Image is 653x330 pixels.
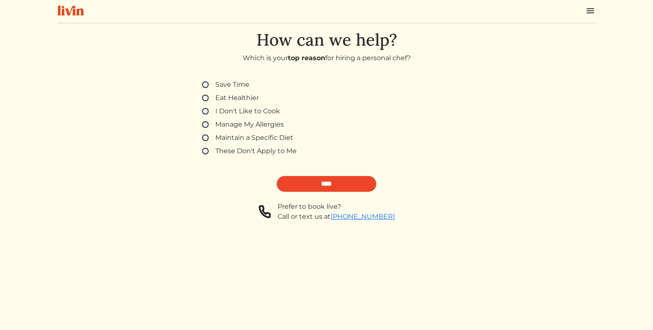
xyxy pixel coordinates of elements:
[58,30,595,50] h1: How can we help?
[278,202,395,212] div: Prefer to book live?
[58,5,84,16] img: livin-logo-a0d97d1a881af30f6274990eb6222085a2533c92bbd1e4f22c21b4f0d0e3210c.svg
[215,106,280,116] label: I Don't Like to Cook
[215,120,284,130] label: Manage My Allergies
[278,212,395,222] div: Call or text us at
[58,53,595,63] p: Which is your for hiring a personal chef?
[288,54,325,62] strong: top reason
[331,213,395,220] a: [PHONE_NUMBER]
[215,146,297,156] label: These Don't Apply to Me
[215,80,249,90] label: Save Time
[258,202,271,222] img: phone-a8f1853615f4955a6c6381654e1c0f7430ed919b147d78756318837811cda3a7.svg
[215,133,293,143] label: Maintain a Specific Diet
[215,93,259,103] label: Eat Healthier
[585,6,595,16] img: menu_hamburger-cb6d353cf0ecd9f46ceae1c99ecbeb4a00e71ca567a856bd81f57e9d8c17bb26.svg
